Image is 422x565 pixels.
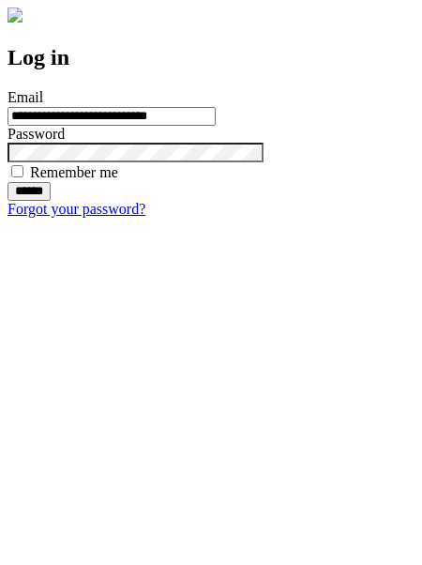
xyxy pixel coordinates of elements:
[8,8,23,23] img: logo-4e3dc11c47720685a147b03b5a06dd966a58ff35d612b21f08c02c0306f2b779.png
[8,45,414,70] h2: Log in
[30,164,118,180] label: Remember me
[8,126,65,142] label: Password
[8,89,43,105] label: Email
[8,201,145,217] a: Forgot your password?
